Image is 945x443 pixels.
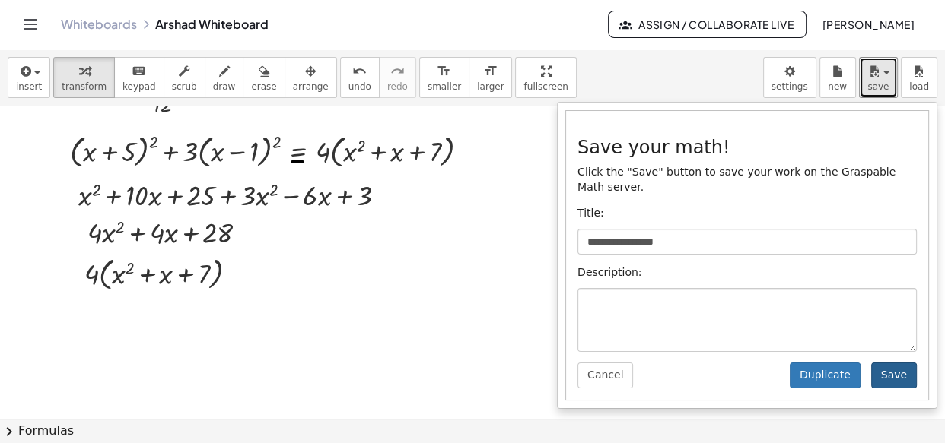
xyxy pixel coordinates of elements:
h3: Save your math! [577,138,917,157]
button: redoredo [379,57,416,98]
span: new [828,81,847,92]
span: smaller [428,81,461,92]
span: redo [387,81,408,92]
span: draw [213,81,236,92]
span: Assign / Collaborate Live [621,17,794,31]
button: Cancel [577,362,633,388]
a: Whiteboards [61,17,137,32]
i: format_size [437,62,451,81]
button: scrub [164,57,205,98]
button: new [819,57,856,98]
i: redo [390,62,405,81]
button: Duplicate [790,362,861,388]
button: format_sizesmaller [419,57,469,98]
button: insert [8,57,50,98]
i: undo [352,62,367,81]
span: fullscreen [523,81,568,92]
button: keyboardkeypad [114,57,164,98]
span: save [867,81,889,92]
span: [PERSON_NAME] [822,17,915,31]
button: arrange [285,57,337,98]
p: Click the "Save" button to save your work on the Graspable Math server. [577,165,917,195]
span: insert [16,81,42,92]
button: Save [871,362,917,388]
span: larger [477,81,504,92]
button: undoundo [340,57,380,98]
span: undo [348,81,371,92]
button: draw [205,57,244,98]
button: transform [53,57,115,98]
span: settings [772,81,808,92]
p: Description: [577,265,917,280]
span: arrange [293,81,329,92]
button: erase [243,57,285,98]
span: load [909,81,929,92]
i: format_size [483,62,498,81]
button: format_sizelarger [469,57,512,98]
span: transform [62,81,107,92]
button: save [859,57,898,98]
span: keypad [123,81,156,92]
button: Assign / Collaborate Live [608,11,807,38]
button: Toggle navigation [18,12,43,36]
p: Title: [577,206,917,221]
button: settings [763,57,816,98]
i: keyboard [132,62,146,81]
button: load [901,57,937,98]
span: scrub [172,81,197,92]
button: [PERSON_NAME] [810,11,927,38]
button: fullscreen [515,57,576,98]
span: erase [251,81,276,92]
